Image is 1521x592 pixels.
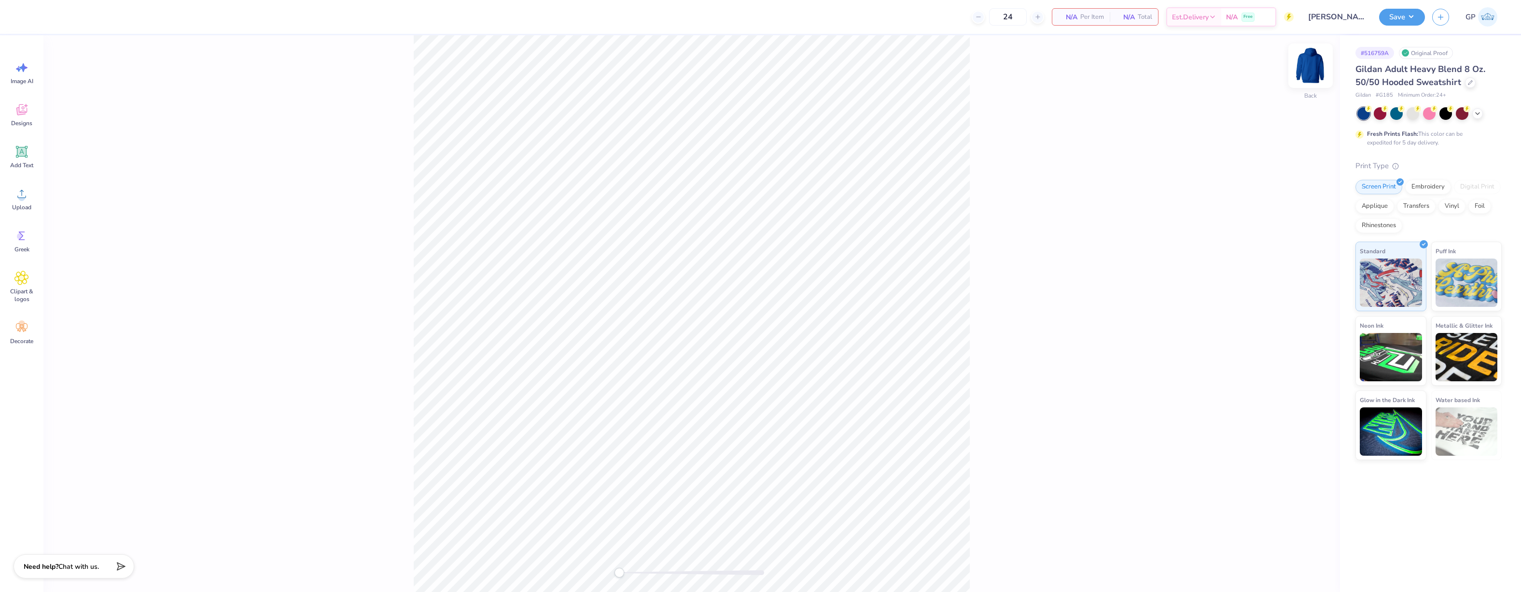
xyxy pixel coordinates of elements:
[1436,320,1493,331] span: Metallic & Glitter Ink
[1379,9,1425,26] button: Save
[614,568,624,578] div: Accessibility label
[1436,259,1498,307] img: Puff Ink
[1360,395,1415,405] span: Glow in the Dark Ink
[1465,12,1476,23] span: GP
[1454,180,1501,194] div: Digital Print
[24,562,58,571] strong: Need help?
[1355,199,1394,214] div: Applique
[1138,12,1152,22] span: Total
[1461,7,1502,27] a: GP
[1478,7,1497,27] img: Germaine Penalosa
[1438,199,1465,214] div: Vinyl
[1398,91,1446,100] span: Minimum Order: 24 +
[1301,7,1372,27] input: Untitled Design
[14,245,29,253] span: Greek
[1355,63,1485,88] span: Gildan Adult Heavy Blend 8 Oz. 50/50 Hooded Sweatshirt
[1436,246,1456,256] span: Puff Ink
[1304,91,1317,100] div: Back
[10,161,33,169] span: Add Text
[1355,160,1502,172] div: Print Type
[1360,320,1383,331] span: Neon Ink
[1355,218,1402,233] div: Rhinestones
[1360,333,1422,381] img: Neon Ink
[1360,407,1422,456] img: Glow in the Dark Ink
[10,337,33,345] span: Decorate
[1080,12,1104,22] span: Per Item
[1436,407,1498,456] img: Water based Ink
[1405,180,1451,194] div: Embroidery
[1355,91,1371,100] span: Gildan
[1468,199,1491,214] div: Foil
[1436,395,1480,405] span: Water based Ink
[58,562,99,571] span: Chat with us.
[1367,130,1486,147] div: This color can be expedited for 5 day delivery.
[1436,333,1498,381] img: Metallic & Glitter Ink
[1226,12,1238,22] span: N/A
[1355,180,1402,194] div: Screen Print
[1360,259,1422,307] img: Standard
[989,8,1027,26] input: – –
[1397,199,1436,214] div: Transfers
[1360,246,1385,256] span: Standard
[1058,12,1077,22] span: N/A
[1376,91,1393,100] span: # G185
[11,77,33,85] span: Image AI
[11,119,32,127] span: Designs
[1355,47,1394,59] div: # 516759A
[1243,14,1253,20] span: Free
[1116,12,1135,22] span: N/A
[6,288,38,303] span: Clipart & logos
[1399,47,1453,59] div: Original Proof
[1367,130,1418,138] strong: Fresh Prints Flash:
[12,203,31,211] span: Upload
[1291,46,1330,85] img: Back
[1172,12,1209,22] span: Est. Delivery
